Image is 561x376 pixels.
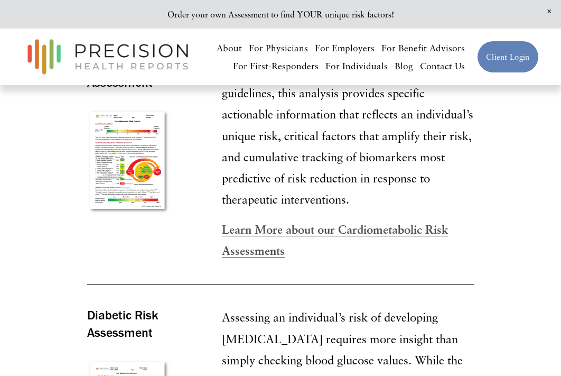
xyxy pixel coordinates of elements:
a: For Physicians [249,39,308,57]
a: Learn More about our Cardiometabolic Risk Assessments [222,222,448,258]
a: For First-Responders [233,57,319,75]
a: Client Login [477,41,539,73]
a: Blog [395,57,413,75]
a: For Individuals [325,57,388,75]
a: For Benefit Advisors [381,39,465,57]
img: Precision Health Reports [22,34,193,79]
h4: Diabetic Risk Assessment [87,307,171,341]
a: For Employers [315,39,375,57]
iframe: Chat Widget [508,325,561,376]
a: Contact Us [420,57,465,75]
p: Integrating patient-specific clinical data with outcome-proven biomarkers and clinical guidelines... [222,40,474,210]
a: About [217,39,242,57]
